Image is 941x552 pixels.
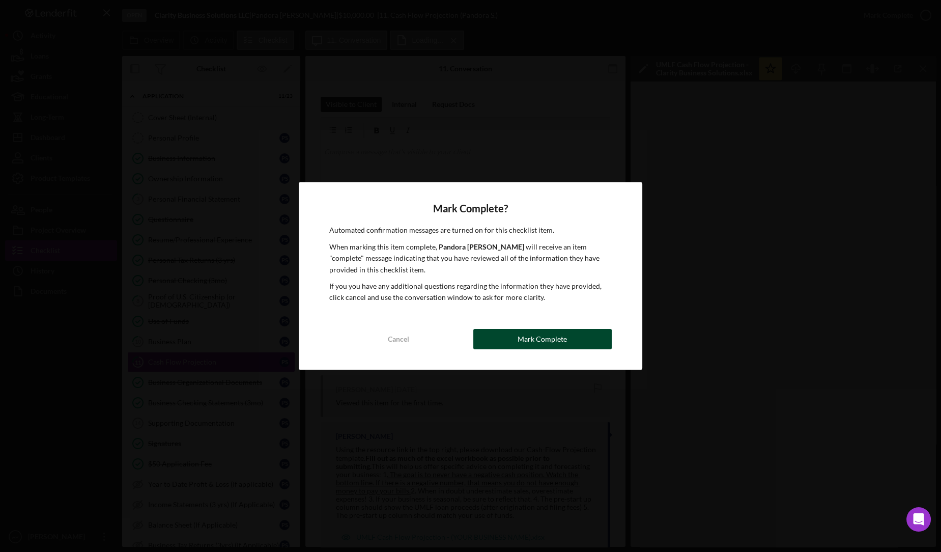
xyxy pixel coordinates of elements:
button: Cancel [329,329,468,349]
p: When marking this item complete, will receive an item "complete" message indicating that you have... [329,241,612,275]
h4: Mark Complete? [329,203,612,214]
div: Cancel [388,329,409,349]
p: Automated confirmation messages are turned on for this checklist item. [329,225,612,236]
b: Pandora [PERSON_NAME] [439,242,524,251]
div: Mark Complete [518,329,567,349]
button: Mark Complete [473,329,612,349]
p: If you you have any additional questions regarding the information they have provided, click canc... [329,281,612,303]
div: Open Intercom Messenger [906,507,931,532]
